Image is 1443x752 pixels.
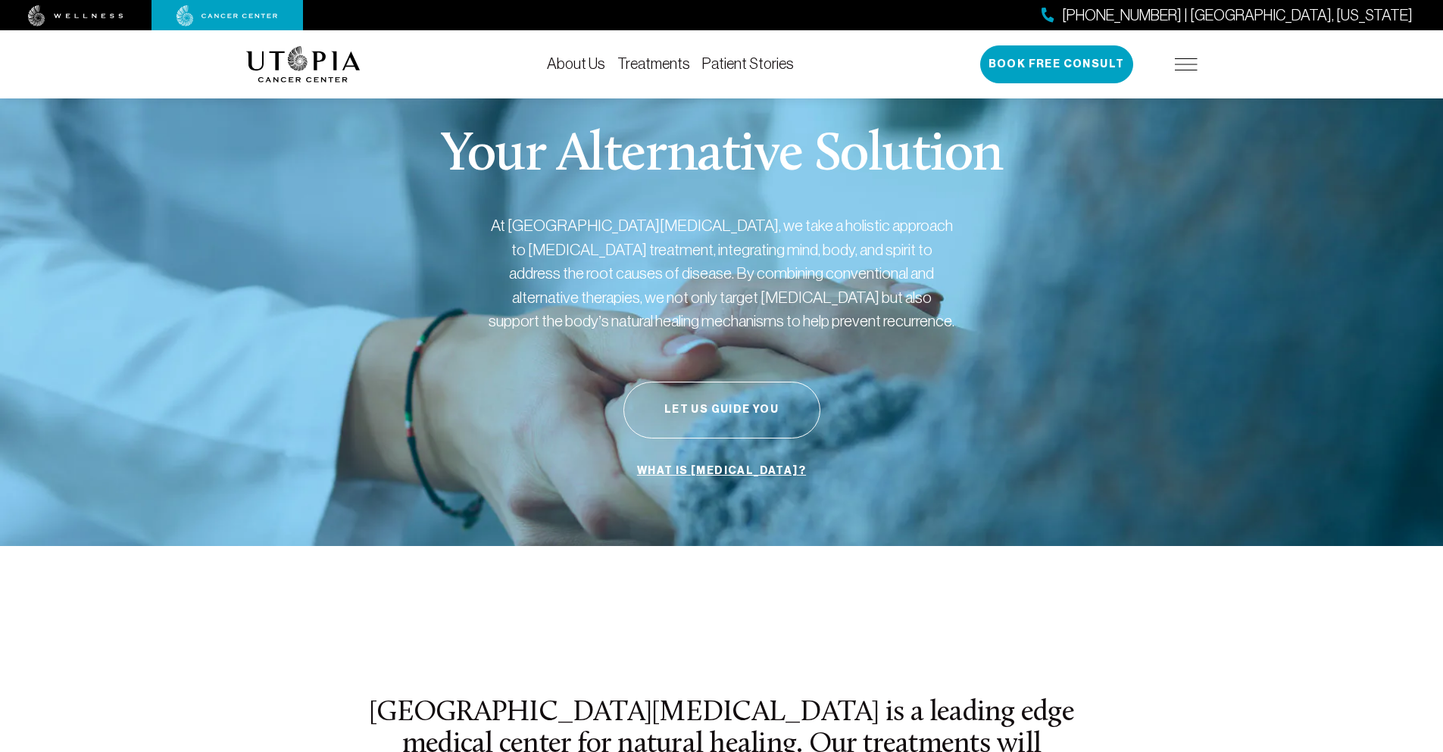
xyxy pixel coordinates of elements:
img: logo [246,46,361,83]
span: [PHONE_NUMBER] | [GEOGRAPHIC_DATA], [US_STATE] [1062,5,1413,27]
a: [PHONE_NUMBER] | [GEOGRAPHIC_DATA], [US_STATE] [1042,5,1413,27]
img: icon-hamburger [1175,58,1198,70]
button: Book Free Consult [980,45,1133,83]
button: Let Us Guide You [623,382,820,438]
p: Your Alternative Solution [440,129,1003,183]
img: wellness [28,5,123,27]
a: About Us [547,55,605,72]
a: Patient Stories [702,55,794,72]
a: What is [MEDICAL_DATA]? [633,457,810,485]
p: At [GEOGRAPHIC_DATA][MEDICAL_DATA], we take a holistic approach to [MEDICAL_DATA] treatment, inte... [487,214,957,333]
a: Treatments [617,55,690,72]
img: cancer center [176,5,278,27]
